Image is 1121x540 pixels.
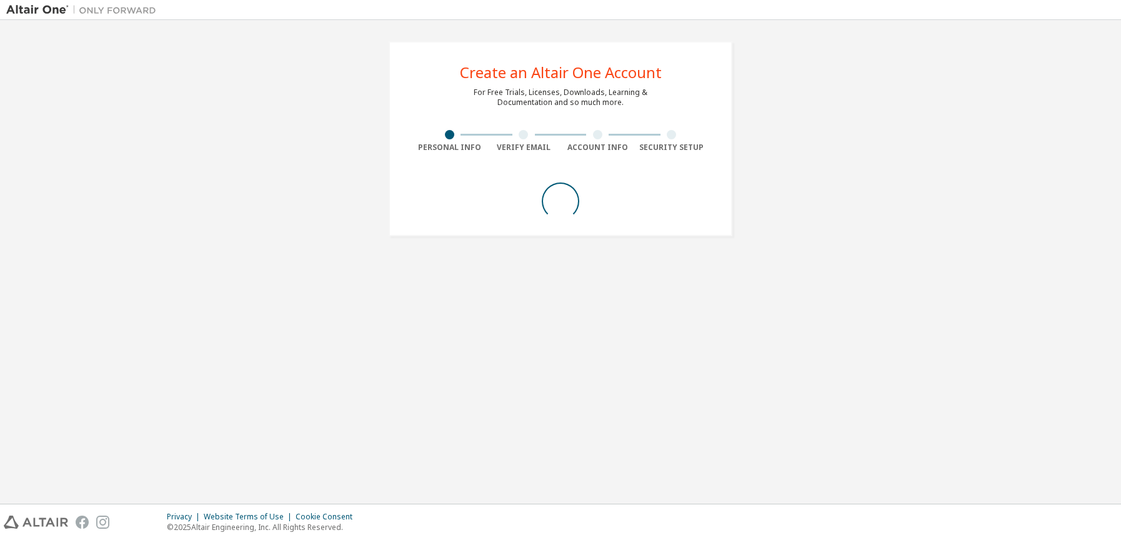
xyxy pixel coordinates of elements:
img: altair_logo.svg [4,516,68,529]
div: Personal Info [412,142,487,152]
div: Create an Altair One Account [460,65,662,80]
img: instagram.svg [96,516,109,529]
div: Account Info [560,142,635,152]
div: Cookie Consent [296,512,360,522]
div: Website Terms of Use [204,512,296,522]
div: Security Setup [635,142,709,152]
div: For Free Trials, Licenses, Downloads, Learning & Documentation and so much more. [474,87,647,107]
div: Privacy [167,512,204,522]
img: Altair One [6,4,162,16]
p: © 2025 Altair Engineering, Inc. All Rights Reserved. [167,522,360,532]
div: Verify Email [487,142,561,152]
img: facebook.svg [76,516,89,529]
